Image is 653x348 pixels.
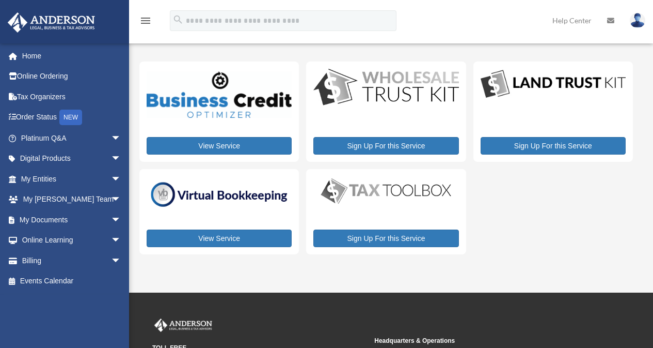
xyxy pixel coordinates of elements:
[111,148,132,170] span: arrow_drop_down
[139,14,152,27] i: menu
[7,250,137,271] a: Billingarrow_drop_down
[147,230,292,247] a: View Service
[7,230,137,251] a: Online Learningarrow_drop_down
[59,110,82,125] div: NEW
[7,271,137,292] a: Events Calendar
[7,46,137,66] a: Home
[7,209,137,230] a: My Documentsarrow_drop_down
[630,13,645,28] img: User Pic
[7,189,137,210] a: My [PERSON_NAME] Teamarrow_drop_down
[313,137,458,155] a: Sign Up For this Service
[374,336,589,346] small: Headquarters & Operations
[313,230,458,247] a: Sign Up For this Service
[111,169,132,190] span: arrow_drop_down
[7,66,137,87] a: Online Ordering
[7,107,137,128] a: Order StatusNEW
[5,12,98,33] img: Anderson Advisors Platinum Portal
[111,250,132,271] span: arrow_drop_down
[481,69,626,100] img: LandTrust_lgo-1.jpg
[152,319,214,332] img: Anderson Advisors Platinum Portal
[111,128,132,149] span: arrow_drop_down
[139,18,152,27] a: menu
[147,137,292,155] a: View Service
[7,148,132,169] a: Digital Productsarrow_drop_down
[111,230,132,251] span: arrow_drop_down
[7,86,137,107] a: Tax Organizers
[481,137,626,155] a: Sign Up For this Service
[313,69,458,107] img: WS-Trust-Kit-lgo-1.jpg
[313,176,458,205] img: taxtoolbox_new-1.webp
[111,189,132,210] span: arrow_drop_down
[7,128,137,148] a: Platinum Q&Aarrow_drop_down
[7,169,137,189] a: My Entitiesarrow_drop_down
[172,14,184,25] i: search
[111,209,132,231] span: arrow_drop_down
